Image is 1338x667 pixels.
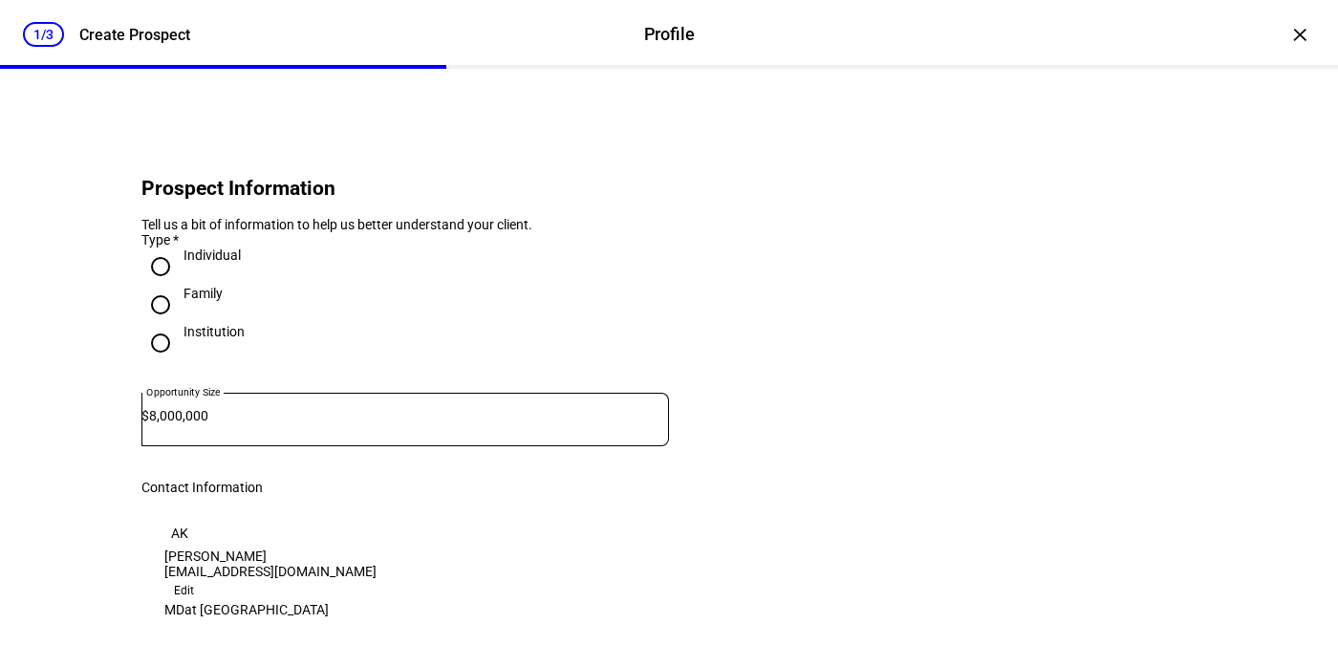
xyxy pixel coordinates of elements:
[174,579,194,602] span: Edit
[23,22,64,47] div: 1/3
[164,602,377,617] div: MD at [GEOGRAPHIC_DATA]
[141,217,669,232] div: Tell us a bit of information to help us better understand your client.
[164,564,377,579] div: [EMAIL_ADDRESS][DOMAIN_NAME]
[164,518,195,549] div: AK
[164,579,204,602] button: Edit
[141,408,149,423] span: $
[146,386,220,398] mat-label: Opportunity Size
[183,247,241,263] div: Individual
[141,480,669,495] div: Contact Information
[141,177,669,200] h2: Prospect Information
[1284,19,1315,50] div: ×
[141,232,669,247] div: Type *
[644,22,695,47] div: Profile
[183,324,245,339] div: Institution
[164,549,377,564] div: [PERSON_NAME]
[183,286,223,301] div: Family
[79,26,190,44] div: Create Prospect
